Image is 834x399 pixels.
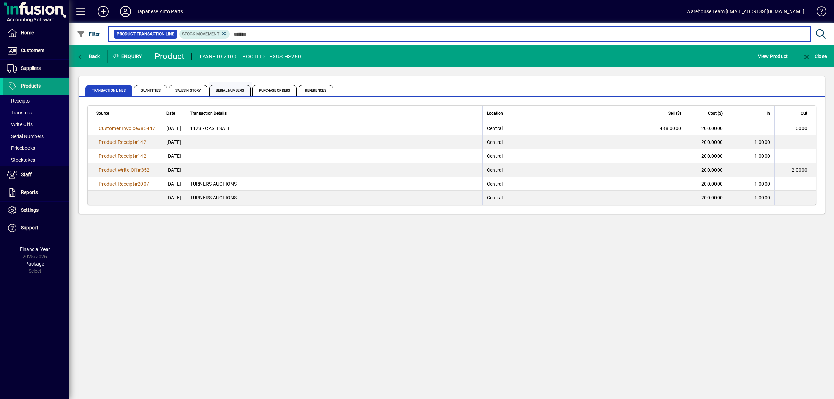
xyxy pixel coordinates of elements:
[487,153,503,159] span: Central
[134,139,138,145] span: #
[162,121,186,135] td: [DATE]
[85,85,132,96] span: Transaction Lines
[92,5,114,18] button: Add
[186,177,482,191] td: TURNERS AUCTIONS
[7,145,35,151] span: Pricebooks
[252,85,297,96] span: Purchase Orders
[3,130,69,142] a: Serial Numbers
[758,51,788,62] span: View Product
[801,50,828,63] button: Close
[99,181,134,187] span: Product Receipt
[137,6,183,17] div: Japanese Auto Parts
[3,107,69,119] a: Transfers
[3,154,69,166] a: Stocktakes
[138,181,149,187] span: 2007
[801,109,807,117] span: Out
[21,189,38,195] span: Reports
[75,50,102,63] button: Back
[802,54,827,59] span: Close
[487,109,645,117] div: Location
[3,24,69,42] a: Home
[691,135,733,149] td: 200.0000
[792,167,808,173] span: 2.0000
[114,5,137,18] button: Profile
[25,261,44,267] span: Package
[487,139,503,145] span: Central
[754,139,770,145] span: 1.0000
[96,124,158,132] a: Customer Invoice#85447
[21,172,32,177] span: Staff
[186,121,482,135] td: 1129 - CASH SALE
[77,54,100,59] span: Back
[134,85,167,96] span: Quantities
[3,202,69,219] a: Settings
[162,135,186,149] td: [DATE]
[21,30,34,35] span: Home
[134,181,138,187] span: #
[686,6,804,17] div: Warehouse Team [EMAIL_ADDRESS][DOMAIN_NAME]
[179,30,230,39] mat-chip: Product Transaction Type: Stock movement
[117,31,174,38] span: Product Transaction Line
[99,125,138,131] span: Customer Invoice
[134,153,138,159] span: #
[96,109,109,117] span: Source
[182,32,219,36] span: Stock movement
[754,195,770,201] span: 1.0000
[691,191,733,205] td: 200.0000
[96,152,149,160] a: Product Receipt#142
[162,149,186,163] td: [DATE]
[20,246,50,252] span: Financial Year
[754,153,770,159] span: 1.0000
[3,95,69,107] a: Receipts
[96,180,152,188] a: Product Receipt#2007
[3,119,69,130] a: Write Offs
[7,122,33,127] span: Write Offs
[7,110,32,115] span: Transfers
[754,181,770,187] span: 1.0000
[708,109,723,117] span: Cost ($)
[186,191,482,205] td: TURNERS AUCTIONS
[487,109,503,117] span: Location
[96,166,152,174] a: Product Write Off#352
[138,167,141,173] span: #
[691,121,733,135] td: 200.0000
[138,153,146,159] span: 142
[138,139,146,145] span: 142
[7,98,30,104] span: Receipts
[767,109,770,117] span: In
[21,207,39,213] span: Settings
[77,31,100,37] span: Filter
[99,153,134,159] span: Product Receipt
[141,125,155,131] span: 85447
[654,109,687,117] div: Sell ($)
[138,125,141,131] span: #
[487,125,503,131] span: Central
[99,167,138,173] span: Product Write Off
[487,181,503,187] span: Central
[7,133,44,139] span: Serial Numbers
[21,48,44,53] span: Customers
[3,184,69,201] a: Reports
[209,85,251,96] span: Serial Numbers
[695,109,729,117] div: Cost ($)
[162,191,186,205] td: [DATE]
[162,163,186,177] td: [DATE]
[141,167,150,173] span: 352
[795,50,834,63] app-page-header-button: Close enquiry
[21,65,41,71] span: Suppliers
[3,142,69,154] a: Pricebooks
[75,28,102,40] button: Filter
[108,51,149,62] div: Enquiry
[3,219,69,237] a: Support
[691,177,733,191] td: 200.0000
[169,85,207,96] span: Sales History
[3,166,69,184] a: Staff
[166,109,181,117] div: Date
[487,195,503,201] span: Central
[7,157,35,163] span: Stocktakes
[162,177,186,191] td: [DATE]
[99,139,134,145] span: Product Receipt
[155,51,185,62] div: Product
[3,42,69,59] a: Customers
[96,109,158,117] div: Source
